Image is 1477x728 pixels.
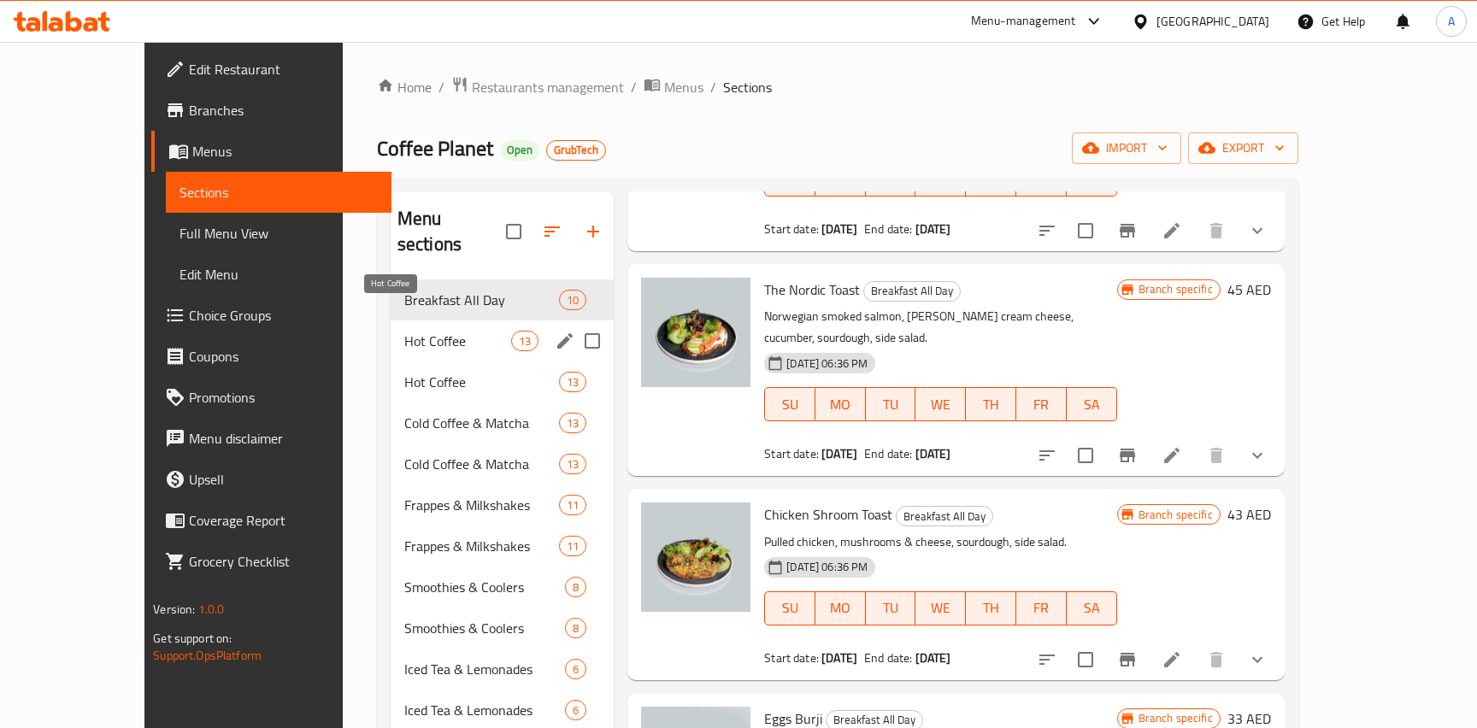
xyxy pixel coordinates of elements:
[559,536,586,556] div: items
[866,387,916,421] button: TU
[404,536,559,556] span: Frappes & Milkshakes
[559,454,586,474] div: items
[1067,387,1117,421] button: SA
[821,218,857,240] b: [DATE]
[922,392,959,417] span: WE
[966,387,1016,421] button: TH
[1016,387,1067,421] button: FR
[404,659,565,679] span: Iced Tea & Lemonades
[864,281,960,301] span: Breakfast All Day
[1202,138,1285,159] span: export
[1237,639,1278,680] button: show more
[1162,220,1182,241] a: Edit menu item
[1074,596,1110,620] span: SA
[566,702,586,719] span: 6
[772,392,809,417] span: SU
[764,218,819,240] span: Start date:
[512,333,538,349] span: 13
[863,281,961,302] div: Breakfast All Day
[404,618,565,638] span: Smoothies & Coolers
[377,77,432,97] a: Home
[377,129,493,167] span: Coffee Planet
[189,100,378,120] span: Branches
[1072,132,1181,164] button: import
[391,608,614,649] div: Smoothies & Coolers8
[922,596,959,620] span: WE
[404,495,559,515] span: Frappes & Milkshakes
[151,90,391,131] a: Branches
[565,700,586,720] div: items
[915,647,951,669] b: [DATE]
[780,559,874,575] span: [DATE] 06:36 PM
[815,387,866,421] button: MO
[915,443,951,465] b: [DATE]
[559,495,586,515] div: items
[560,415,586,432] span: 13
[1107,210,1148,251] button: Branch-specific-item
[179,182,378,203] span: Sections
[151,131,391,172] a: Menus
[821,443,857,465] b: [DATE]
[391,320,614,361] div: Hot Coffee13edit
[560,538,586,555] span: 11
[404,413,559,433] div: Cold Coffee & Matcha
[897,507,992,526] span: Breakfast All Day
[404,372,559,392] div: Hot Coffee
[560,374,586,390] span: 13
[151,541,391,582] a: Grocery Checklist
[1027,639,1068,680] button: sort-choices
[404,700,565,720] div: Iced Tea & Lemonades
[1027,435,1068,476] button: sort-choices
[500,143,539,157] span: Open
[873,392,909,417] span: TU
[1162,445,1182,466] a: Edit menu item
[1023,392,1060,417] span: FR
[631,77,637,97] li: /
[391,361,614,402] div: Hot Coffee13
[641,278,750,387] img: The Nordic Toast
[189,428,378,449] span: Menu disclaimer
[552,328,578,354] button: edit
[472,77,624,97] span: Restaurants management
[644,76,703,98] a: Menus
[404,577,565,597] span: Smoothies & Coolers
[864,218,912,240] span: End date:
[153,644,262,666] a: Support.OpsPlatform
[973,392,1009,417] span: TH
[1237,210,1278,251] button: show more
[189,305,378,326] span: Choice Groups
[966,591,1016,625] button: TH
[1068,213,1103,249] span: Select to update
[391,279,614,320] div: Breakfast All Day10
[404,454,559,474] span: Cold Coffee & Matcha
[1132,507,1220,523] span: Branch specific
[189,59,378,79] span: Edit Restaurant
[559,290,586,310] div: items
[764,306,1116,349] p: Norwegian smoked salmon, [PERSON_NAME] cream cheese, cucumber, sourdough, side salad.
[166,254,391,295] a: Edit Menu
[391,443,614,484] div: Cold Coffee & Matcha13
[1068,437,1103,473] span: Select to update
[772,596,809,620] span: SU
[1247,649,1268,670] svg: Show Choices
[151,459,391,500] a: Upsell
[780,355,874,372] span: [DATE] 06:36 PM
[151,295,391,336] a: Choice Groups
[391,649,614,690] div: Iced Tea & Lemonades6
[532,211,573,252] span: Sort sections
[915,591,966,625] button: WE
[1074,392,1110,417] span: SA
[189,387,378,408] span: Promotions
[404,290,559,310] span: Breakfast All Day
[151,49,391,90] a: Edit Restaurant
[915,387,966,421] button: WE
[1227,278,1271,302] h6: 45 AED
[198,598,225,620] span: 1.0.0
[179,223,378,244] span: Full Menu View
[565,659,586,679] div: items
[1196,639,1237,680] button: delete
